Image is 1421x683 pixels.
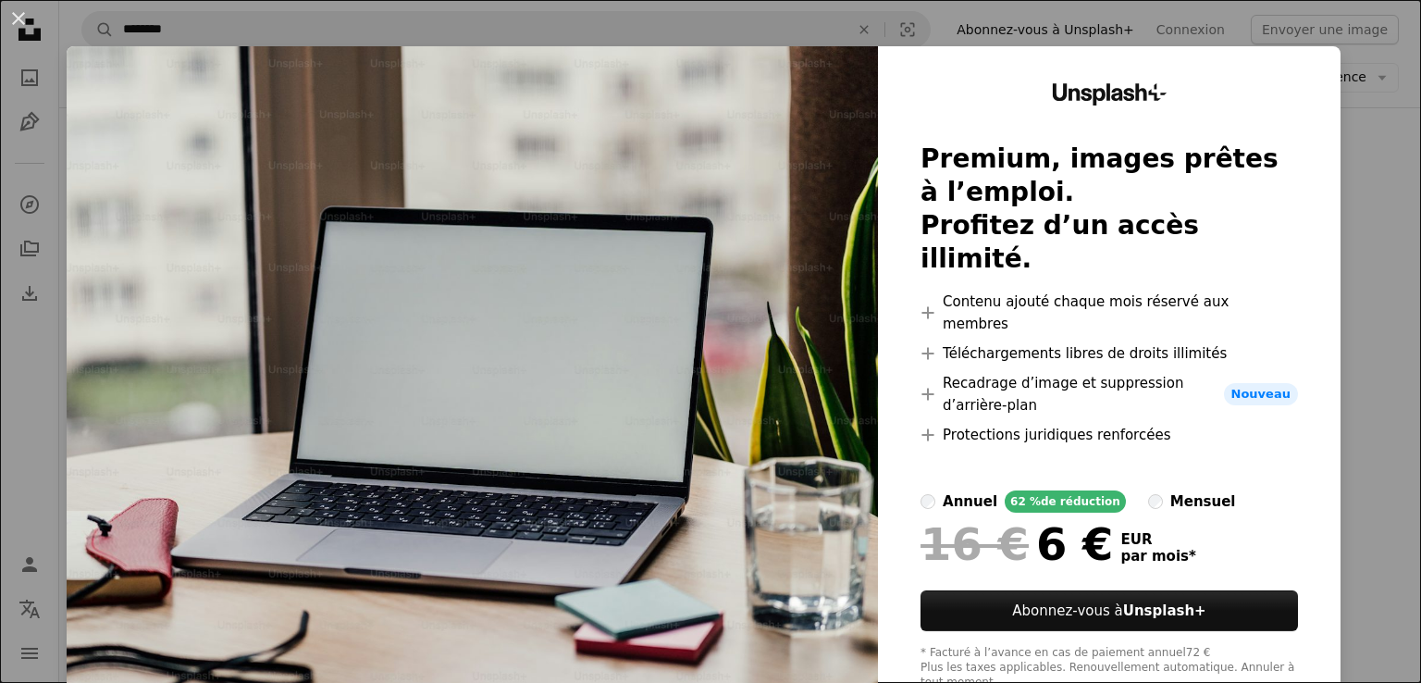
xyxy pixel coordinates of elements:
[921,520,1029,568] span: 16 €
[921,143,1298,276] h2: Premium, images prêtes à l’emploi. Profitez d’un accès illimité.
[1148,494,1163,509] input: mensuel
[1224,383,1298,405] span: Nouveau
[1121,531,1196,548] span: EUR
[921,372,1298,416] li: Recadrage d’image et suppression d’arrière-plan
[1170,491,1236,513] div: mensuel
[1005,491,1126,513] div: 62 % de réduction
[1123,602,1206,619] strong: Unsplash+
[921,590,1298,631] button: Abonnez-vous àUnsplash+
[921,424,1298,446] li: Protections juridiques renforcées
[921,291,1298,335] li: Contenu ajouté chaque mois réservé aux membres
[1121,548,1196,565] span: par mois *
[943,491,997,513] div: annuel
[921,342,1298,365] li: Téléchargements libres de droits illimités
[921,520,1113,568] div: 6 €
[921,494,935,509] input: annuel62 %de réduction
